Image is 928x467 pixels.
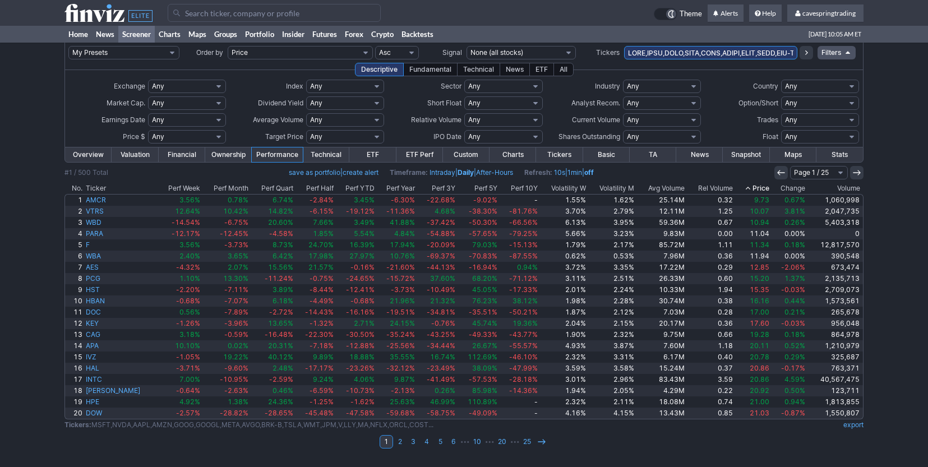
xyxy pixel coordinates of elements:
span: 3.56% [179,241,200,249]
a: -50.30% [457,217,499,228]
a: 13.30% [202,273,250,284]
span: cavespringtrading [802,9,856,17]
a: 20.60% [250,217,295,228]
a: 0.60 [686,273,735,284]
span: -57.65% [469,229,497,238]
span: 8.73% [273,241,293,249]
a: 17.22M [636,262,686,273]
span: 4.84% [394,229,415,238]
a: 0.53% [588,251,636,262]
a: -12.45% [202,228,250,239]
a: -17.33% [499,284,539,295]
span: 0.94% [517,263,538,271]
span: 10.76% [390,252,415,260]
a: 15.56% [250,262,295,273]
a: Insider [278,26,308,43]
a: TA [630,147,676,162]
a: 390,548 [807,251,863,262]
a: Backtests [398,26,437,43]
div: News [500,63,530,76]
input: Search [168,4,381,22]
a: Financial [159,147,205,162]
span: 15.56% [268,263,293,271]
span: 3.56% [179,196,200,204]
a: -12.41% [335,284,376,295]
a: 0.29 [686,262,735,273]
a: Ownership [205,147,252,162]
a: -11.36% [376,206,417,217]
a: 27.97% [335,251,376,262]
a: 3.56% [158,239,202,251]
span: 0.78% [228,196,248,204]
span: -14.54% [172,218,200,226]
a: 3.65% [202,251,250,262]
a: -15.72% [376,273,417,284]
a: 0.00% [771,251,806,262]
a: Screener [118,26,155,43]
span: -87.55% [509,252,538,260]
a: 1.79% [539,239,588,251]
a: PARA [84,228,157,239]
span: 17.98% [308,252,334,260]
a: 11.34 [735,239,772,251]
a: 5.66% [539,228,588,239]
span: 2.07% [228,263,248,271]
span: -15.13% [509,241,538,249]
a: 10.07 [735,206,772,217]
a: -15.13% [499,239,539,251]
span: -6.15% [310,207,334,215]
a: 15.35 [735,284,772,295]
span: 41.88% [390,218,415,226]
span: -11.24% [265,274,293,283]
span: -7.11% [224,285,248,294]
span: -50.30% [469,218,497,226]
a: Filters [818,46,856,59]
a: 10.33M [636,284,686,295]
a: 4.84% [376,228,417,239]
a: 673,474 [807,262,863,273]
a: -38.30% [457,206,499,217]
a: -6.30% [376,195,417,206]
a: -2.06% [771,262,806,273]
span: 1.85% [313,229,334,238]
span: 9.73 [754,196,769,204]
a: HST [84,284,157,295]
a: 3.89% [250,284,295,295]
a: 7.96M [636,251,686,262]
a: -20.09% [417,239,457,251]
a: 2.01% [539,284,588,295]
span: -69.37% [427,252,455,260]
a: 1.11 [686,239,735,251]
a: 6.74% [250,195,295,206]
span: 24.70% [308,241,334,249]
a: After-Hours [476,168,513,177]
a: Maps [184,26,210,43]
span: 0.26% [784,218,805,226]
a: 10.76% [376,251,417,262]
a: -4.32% [158,262,202,273]
a: 10.94 [735,217,772,228]
span: -4.32% [176,263,200,271]
a: 0.62% [539,251,588,262]
a: 1.10% [158,273,202,284]
a: 3.35% [588,262,636,273]
a: 68.20% [457,273,499,284]
a: Theme [654,8,702,20]
a: off [584,168,594,177]
a: -81.76% [499,206,539,217]
a: 2.51% [588,273,636,284]
a: 2,135,713 [807,273,863,284]
a: 2,047,735 [807,206,863,217]
span: 7.66% [313,218,334,226]
span: -2.06% [781,263,805,271]
a: -2.20% [158,284,202,295]
span: 13.30% [223,274,248,283]
span: 10.42% [223,207,248,215]
a: 2,709,073 [807,284,863,295]
span: -15.72% [386,274,415,283]
a: 2.79% [588,206,636,217]
a: -16.94% [457,262,499,273]
a: 3.81% [771,206,806,217]
span: -0.75% [310,274,334,283]
a: -79.25% [499,228,539,239]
